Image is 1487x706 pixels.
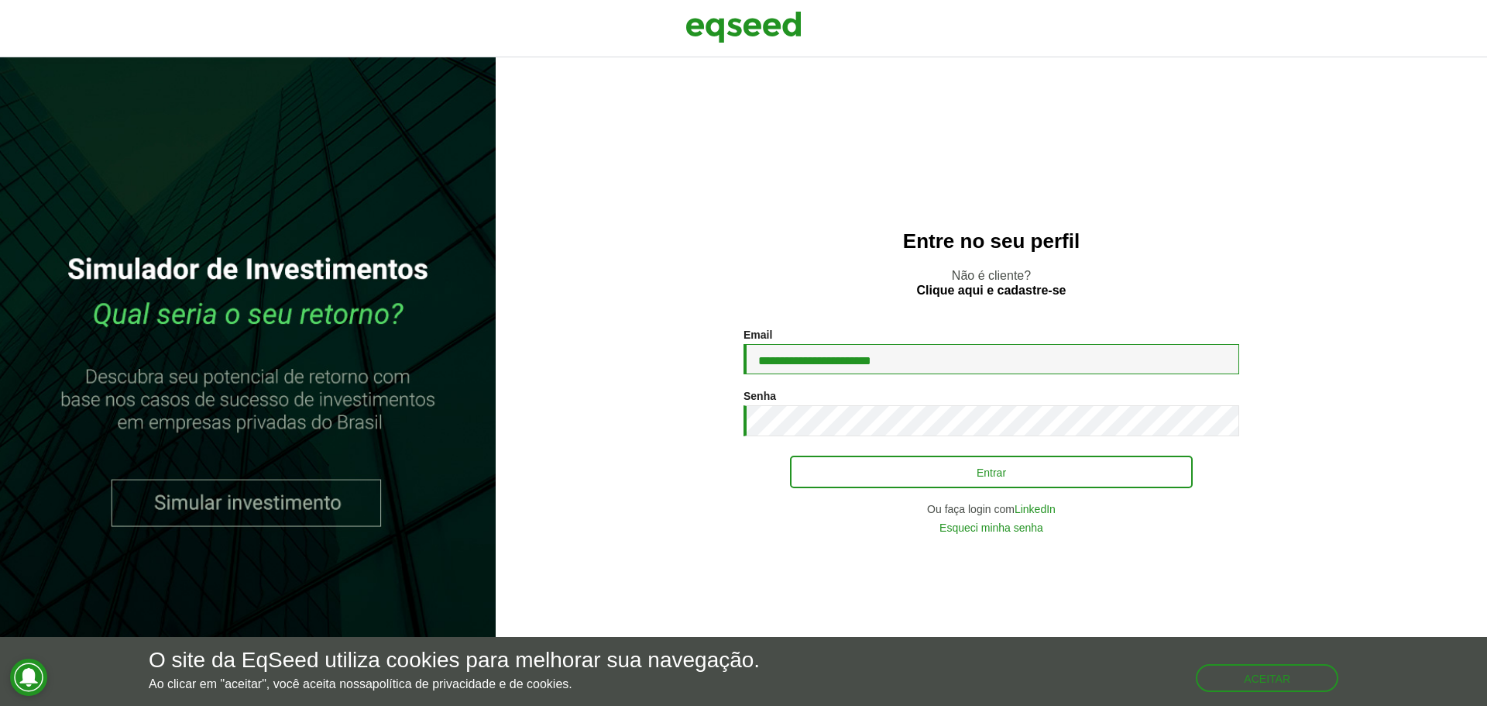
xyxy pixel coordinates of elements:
h2: Entre no seu perfil [527,230,1456,253]
label: Senha [743,391,776,401]
label: Email [743,329,772,340]
a: Clique aqui e cadastre-se [917,284,1066,297]
a: Esqueci minha senha [939,522,1043,533]
p: Não é cliente? [527,268,1456,298]
button: Entrar [790,456,1193,488]
div: Ou faça login com [743,504,1239,515]
img: EqSeed Logo [685,8,802,46]
a: política de privacidade e de cookies [373,678,569,691]
p: Ao clicar em "aceitar", você aceita nossa . [149,677,760,691]
a: LinkedIn [1015,504,1056,515]
button: Aceitar [1196,664,1338,692]
h5: O site da EqSeed utiliza cookies para melhorar sua navegação. [149,649,760,673]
